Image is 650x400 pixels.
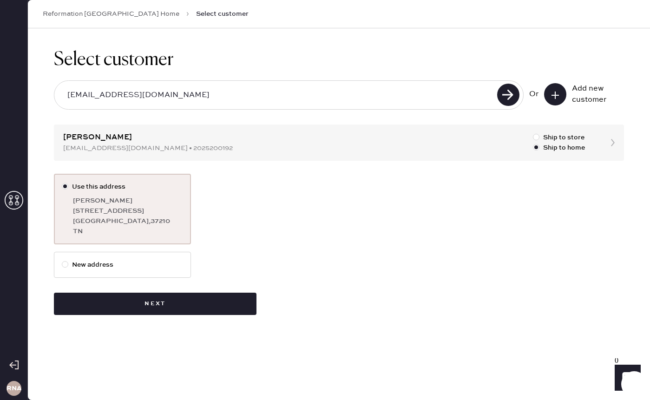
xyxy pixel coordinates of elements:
iframe: Front Chat [606,358,646,398]
div: Add new customer [572,83,618,105]
div: [GEOGRAPHIC_DATA] , 37210 [73,216,183,226]
a: Reformation [GEOGRAPHIC_DATA] Home [43,9,179,19]
h1: Select customer [54,49,624,71]
h3: RNA [7,385,21,392]
div: TN [73,226,183,236]
div: [PERSON_NAME] [73,196,183,206]
input: Search by email or phone number [60,85,494,106]
div: Or [529,89,538,100]
label: Ship to store [533,132,585,143]
label: Use this address [62,182,183,192]
div: [STREET_ADDRESS] [73,206,183,216]
button: Next [54,293,256,315]
span: Select customer [196,9,249,19]
label: New address [62,260,183,270]
label: Ship to home [533,143,585,153]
